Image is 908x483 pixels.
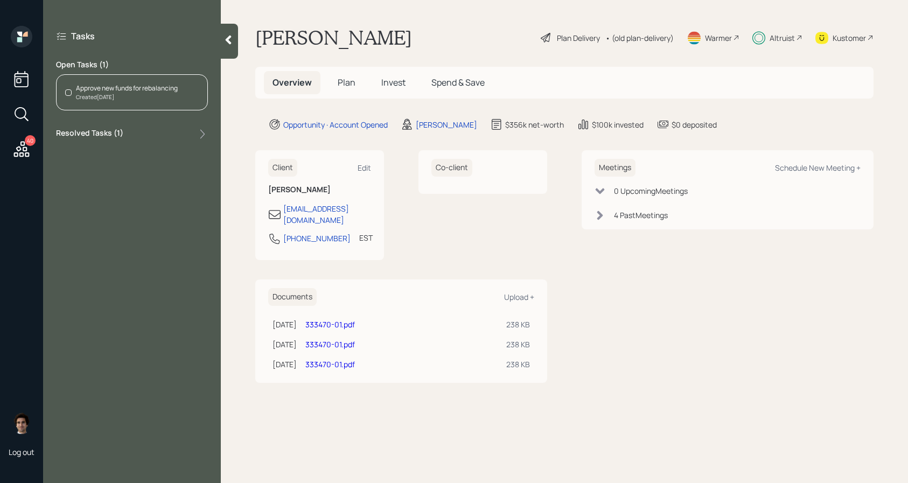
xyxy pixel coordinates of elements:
div: 40 [25,135,36,146]
div: Schedule New Meeting + [775,163,861,173]
span: Spend & Save [431,76,485,88]
div: 238 KB [506,359,530,370]
a: 333470-01.pdf [305,339,355,349]
h6: Client [268,159,297,177]
div: [PHONE_NUMBER] [283,233,351,244]
div: Edit [358,163,371,173]
div: $356k net-worth [505,119,564,130]
a: 333470-01.pdf [305,319,355,330]
label: Resolved Tasks ( 1 ) [56,128,123,141]
div: $100k invested [592,119,644,130]
div: 238 KB [506,319,530,330]
label: Open Tasks ( 1 ) [56,59,208,70]
h6: Documents [268,288,317,306]
a: 333470-01.pdf [305,359,355,369]
img: harrison-schaefer-headshot-2.png [11,412,32,434]
div: Log out [9,447,34,457]
label: Tasks [71,30,95,42]
h6: Meetings [595,159,635,177]
div: Approve new funds for rebalancing [76,83,178,93]
h1: [PERSON_NAME] [255,26,412,50]
div: [DATE] [273,359,297,370]
span: Invest [381,76,406,88]
div: Plan Delivery [557,32,600,44]
span: Plan [338,76,355,88]
div: 238 KB [506,339,530,350]
div: Upload + [504,292,534,302]
div: [EMAIL_ADDRESS][DOMAIN_NAME] [283,203,371,226]
div: [PERSON_NAME] [416,119,477,130]
div: • (old plan-delivery) [605,32,674,44]
h6: Co-client [431,159,472,177]
span: Overview [273,76,312,88]
div: EST [359,232,373,243]
div: Altruist [770,32,795,44]
div: 0 Upcoming Meeting s [614,185,688,197]
div: Warmer [705,32,732,44]
h6: [PERSON_NAME] [268,185,371,194]
div: [DATE] [273,339,297,350]
div: $0 deposited [672,119,717,130]
div: 4 Past Meeting s [614,209,668,221]
div: Kustomer [833,32,866,44]
div: Created [DATE] [76,93,178,101]
div: Opportunity · Account Opened [283,119,388,130]
div: [DATE] [273,319,297,330]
